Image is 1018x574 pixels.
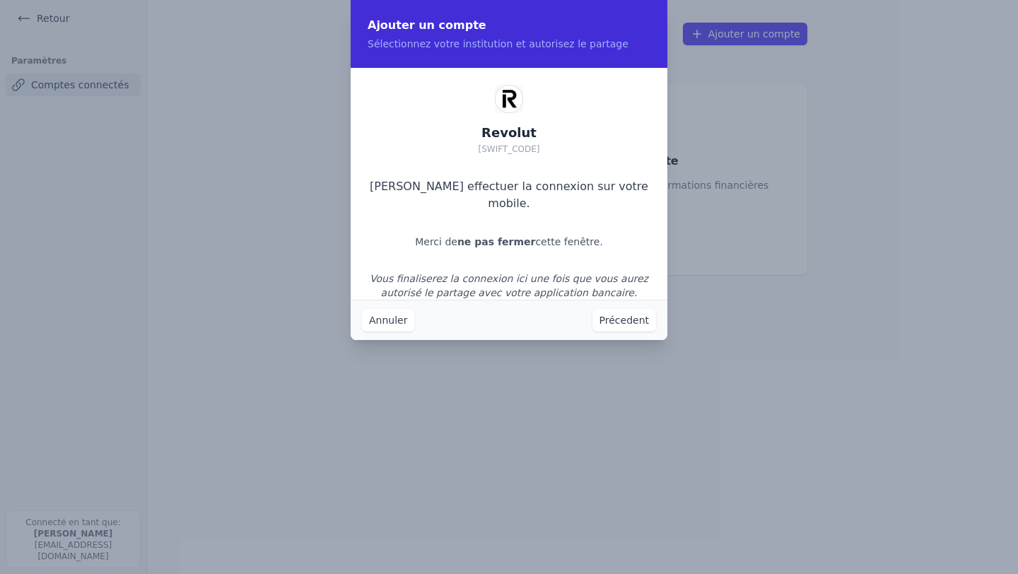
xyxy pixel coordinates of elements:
[592,309,656,332] button: Précedent
[457,236,536,247] strong: ne pas fermer
[368,17,650,34] h2: Ajouter un compte
[415,235,603,249] p: Merci de cette fenêtre.
[362,178,656,212] p: [PERSON_NAME] effectuer la connexion sur votre mobile.
[362,309,414,332] button: Annuler
[478,144,539,154] span: [SWIFT_CODE]
[495,85,523,113] img: Revolut
[362,271,656,300] p: Vous finaliserez la connexion ici une fois que vous aurez autorisé le partage avec votre applicat...
[478,124,539,141] h2: Revolut
[368,37,650,51] p: Sélectionnez votre institution et autorisez le partage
